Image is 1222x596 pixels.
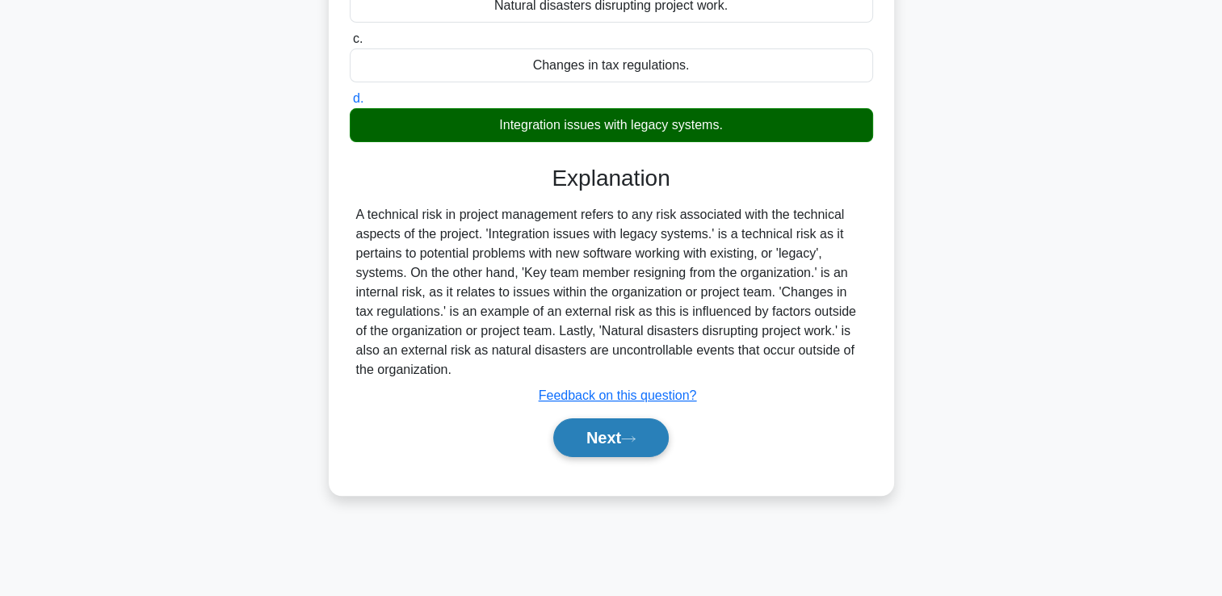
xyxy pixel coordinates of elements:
span: c. [353,31,363,45]
a: Feedback on this question? [539,388,697,402]
div: A technical risk in project management refers to any risk associated with the technical aspects o... [356,205,867,380]
h3: Explanation [359,165,863,192]
span: d. [353,91,363,105]
div: Changes in tax regulations. [350,48,873,82]
button: Next [553,418,669,457]
div: Integration issues with legacy systems. [350,108,873,142]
